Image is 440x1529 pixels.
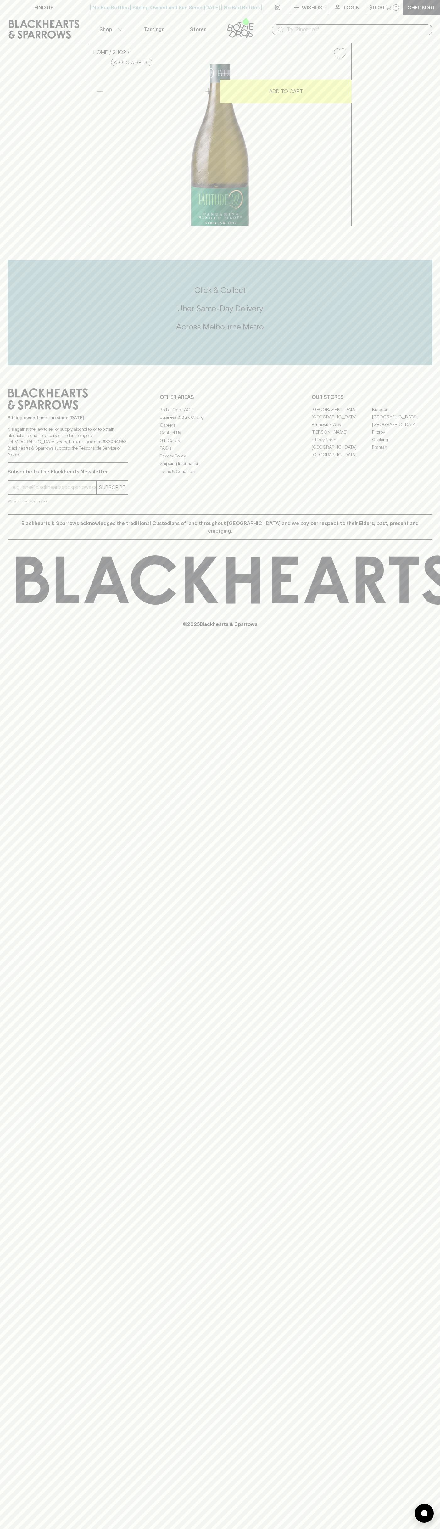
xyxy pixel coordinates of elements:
a: Braddon [372,406,432,413]
button: SUBSCRIBE [97,481,128,494]
div: Call to action block [8,260,432,365]
h5: Click & Collect [8,285,432,295]
button: Shop [88,15,132,43]
p: Blackhearts & Sparrows acknowledges the traditional Custodians of land throughout [GEOGRAPHIC_DAT... [12,519,428,535]
p: FIND US [34,4,54,11]
p: $0.00 [369,4,384,11]
a: Careers [160,421,281,429]
a: Shipping Information [160,460,281,468]
a: Brunswick West [312,421,372,428]
input: Try "Pinot noir" [287,25,427,35]
a: [GEOGRAPHIC_DATA] [312,451,372,459]
a: [GEOGRAPHIC_DATA] [372,421,432,428]
a: [GEOGRAPHIC_DATA] [312,413,372,421]
p: Tastings [144,25,164,33]
a: [GEOGRAPHIC_DATA] [372,413,432,421]
p: Stores [190,25,206,33]
h5: Uber Same-Day Delivery [8,303,432,314]
strong: Liquor License #32064953 [69,439,127,444]
p: Subscribe to The Blackhearts Newsletter [8,468,128,475]
a: Prahran [372,444,432,451]
p: Sibling owned and run since [DATE] [8,415,128,421]
p: It is against the law to sell or supply alcohol to, or to obtain alcohol on behalf of a person un... [8,426,128,457]
a: [GEOGRAPHIC_DATA] [312,444,372,451]
img: bubble-icon [421,1510,427,1516]
p: Checkout [407,4,436,11]
a: Stores [176,15,220,43]
a: Bottle Drop FAQ's [160,406,281,413]
a: SHOP [113,49,126,55]
p: SUBSCRIBE [99,484,125,491]
a: [GEOGRAPHIC_DATA] [312,406,372,413]
a: HOME [93,49,108,55]
a: Fitzroy [372,428,432,436]
a: Terms & Conditions [160,468,281,475]
input: e.g. jane@blackheartsandsparrows.com.au [13,482,96,492]
h5: Across Melbourne Metro [8,322,432,332]
p: We will never spam you [8,498,128,504]
a: Gift Cards [160,437,281,444]
p: OTHER AREAS [160,393,281,401]
p: Shop [99,25,112,33]
a: Privacy Policy [160,452,281,460]
p: 0 [395,6,397,9]
button: ADD TO CART [220,80,352,103]
button: Add to wishlist [331,46,349,62]
a: Contact Us [160,429,281,437]
p: ADD TO CART [269,87,303,95]
p: Login [344,4,359,11]
img: 38169.png [88,64,351,226]
p: Wishlist [302,4,326,11]
a: Business & Bulk Gifting [160,414,281,421]
a: [PERSON_NAME] [312,428,372,436]
a: FAQ's [160,445,281,452]
a: Tastings [132,15,176,43]
a: Geelong [372,436,432,444]
button: Add to wishlist [111,59,152,66]
a: Fitzroy North [312,436,372,444]
p: OUR STORES [312,393,432,401]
